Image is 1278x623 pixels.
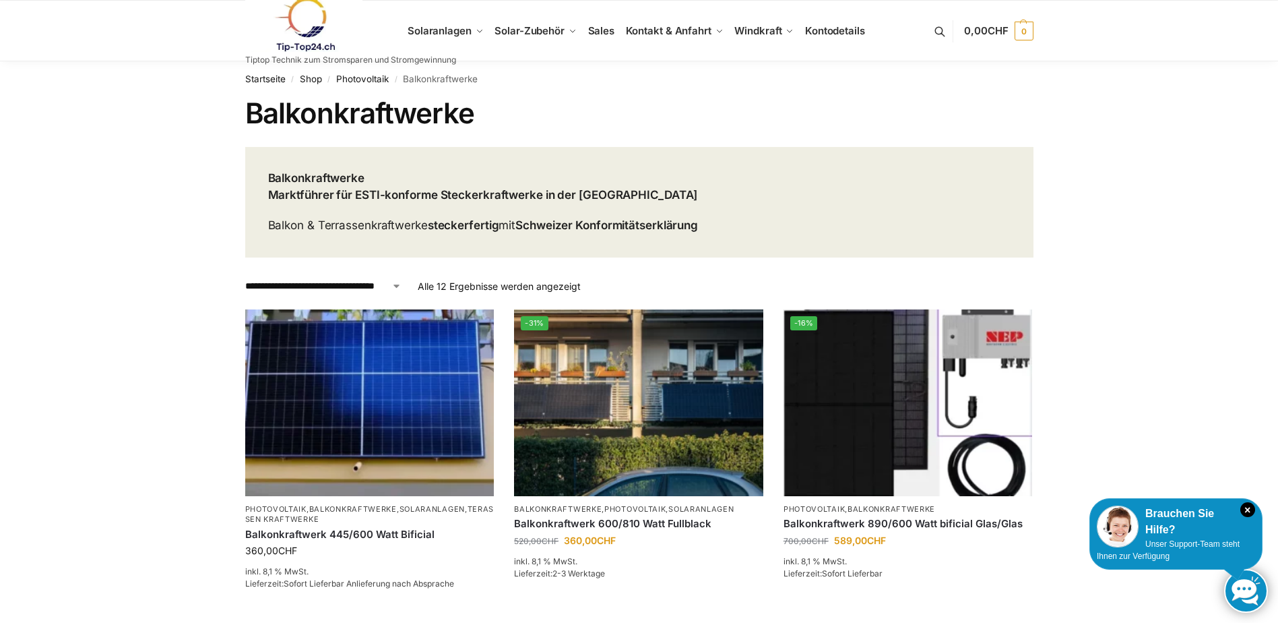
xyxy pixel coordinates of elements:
[418,279,581,293] p: Alle 12 Ergebnisse werden angezeigt
[1097,506,1255,538] div: Brauchen Sie Hilfe?
[300,73,322,84] a: Shop
[400,504,465,514] a: Solaranlagen
[514,309,763,496] img: 2 Balkonkraftwerke
[494,24,565,37] span: Solar-Zubehör
[286,74,300,85] span: /
[812,536,829,546] span: CHF
[336,73,389,84] a: Photovoltaik
[784,556,1033,568] p: inkl. 8,1 % MwSt.
[408,24,472,37] span: Solaranlagen
[834,535,886,546] bdi: 589,00
[582,1,620,61] a: Sales
[514,536,558,546] bdi: 520,00
[626,24,711,37] span: Kontakt & Anfahrt
[964,24,1008,37] span: 0,00
[428,218,499,232] strong: steckerfertig
[867,535,886,546] span: CHF
[784,504,1033,514] p: ,
[245,504,494,525] p: , , ,
[245,73,286,84] a: Startseite
[489,1,582,61] a: Solar-Zubehör
[805,24,865,37] span: Kontodetails
[588,24,615,37] span: Sales
[668,504,734,514] a: Solaranlagen
[245,279,402,293] select: Shop-Reihenfolge
[542,536,558,546] span: CHF
[322,74,336,85] span: /
[245,566,494,578] p: inkl. 8,1 % MwSt.
[309,504,397,514] a: Balkonkraftwerke
[245,309,494,496] img: Solaranlage für den kleinen Balkon
[245,545,297,556] bdi: 360,00
[734,24,781,37] span: Windkraft
[245,56,456,64] p: Tiptop Technik zum Stromsparen und Stromgewinnung
[268,171,364,185] strong: Balkonkraftwerke
[564,535,616,546] bdi: 360,00
[514,556,763,568] p: inkl. 8,1 % MwSt.
[268,217,699,235] p: Balkon & Terrassenkraftwerke mit
[245,96,1033,130] h1: Balkonkraftwerke
[514,517,763,531] a: Balkonkraftwerk 600/810 Watt Fullblack
[514,309,763,496] a: -31%2 Balkonkraftwerke
[245,61,1033,96] nav: Breadcrumb
[784,517,1033,531] a: Balkonkraftwerk 890/600 Watt bificial Glas/Glas
[964,11,1033,51] a: 0,00CHF 0
[514,504,602,514] a: Balkonkraftwerke
[784,536,829,546] bdi: 700,00
[848,504,935,514] a: Balkonkraftwerke
[552,568,605,578] span: 2-3 Werktage
[245,578,454,589] span: Lieferzeit:
[245,504,307,514] a: Photovoltaik
[514,504,763,514] p: , ,
[1097,539,1240,561] span: Unser Support-Team steht Ihnen zur Verfügung
[1240,502,1255,517] i: Schließen
[822,568,883,578] span: Sofort Lieferbar
[245,504,494,524] a: Terassen Kraftwerke
[784,504,845,514] a: Photovoltaik
[784,309,1033,496] img: Bificiales Hochleistungsmodul
[514,568,605,578] span: Lieferzeit:
[278,545,297,556] span: CHF
[389,74,403,85] span: /
[620,1,729,61] a: Kontakt & Anfahrt
[245,528,494,541] a: Balkonkraftwerk 445/600 Watt Bificial
[604,504,666,514] a: Photovoltaik
[284,578,454,589] span: Sofort Lieferbar Anlieferung nach Absprache
[800,1,870,61] a: Kontodetails
[988,24,1009,37] span: CHF
[268,188,698,202] strong: Marktführer für ESTI-konforme Steckerkraftwerke in der [GEOGRAPHIC_DATA]
[1097,506,1139,547] img: Customer service
[784,568,883,578] span: Lieferzeit:
[1015,22,1033,40] span: 0
[784,309,1033,496] a: -16%Bificiales Hochleistungsmodul
[515,218,698,232] strong: Schweizer Konformitätserklärung
[597,535,616,546] span: CHF
[729,1,800,61] a: Windkraft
